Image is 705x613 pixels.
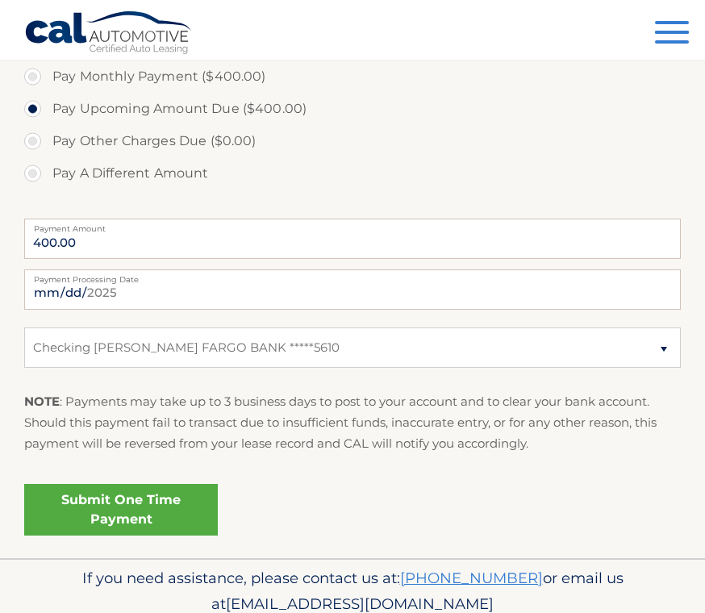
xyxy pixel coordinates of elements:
label: Pay A Different Amount [24,157,681,190]
strong: NOTE [24,394,60,409]
span: [EMAIL_ADDRESS][DOMAIN_NAME] [226,594,494,613]
input: Payment Amount [24,219,681,259]
a: [PHONE_NUMBER] [400,569,543,587]
label: Pay Monthly Payment ($400.00) [24,60,681,93]
a: Cal Automotive [24,10,194,57]
label: Payment Processing Date [24,269,681,282]
label: Pay Other Charges Due ($0.00) [24,125,681,157]
label: Pay Upcoming Amount Due ($400.00) [24,93,681,125]
label: Payment Amount [24,219,681,231]
p: : Payments may take up to 3 business days to post to your account and to clear your bank account.... [24,391,681,455]
input: Payment Date [24,269,681,310]
button: Menu [655,21,689,48]
a: Submit One Time Payment [24,484,218,536]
